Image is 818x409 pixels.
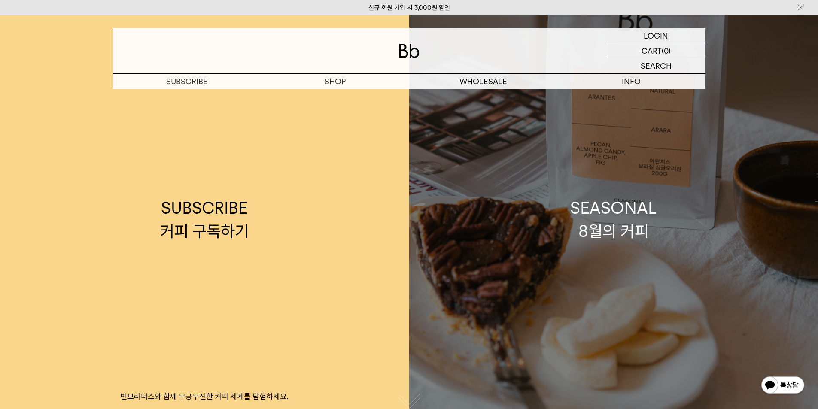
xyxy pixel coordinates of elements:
div: SEASONAL 8월의 커피 [570,197,657,242]
a: CART (0) [607,43,705,58]
div: SUBSCRIBE 커피 구독하기 [160,197,249,242]
p: SEARCH [641,58,672,73]
p: (0) [662,43,671,58]
p: INFO [557,74,705,89]
a: SUBSCRIBE [113,74,261,89]
a: LOGIN [607,28,705,43]
a: SHOP [261,74,409,89]
p: WHOLESALE [409,74,557,89]
p: LOGIN [644,28,668,43]
p: CART [642,43,662,58]
a: 신규 회원 가입 시 3,000원 할인 [368,4,450,12]
img: 로고 [399,44,420,58]
img: 카카오톡 채널 1:1 채팅 버튼 [760,376,805,396]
